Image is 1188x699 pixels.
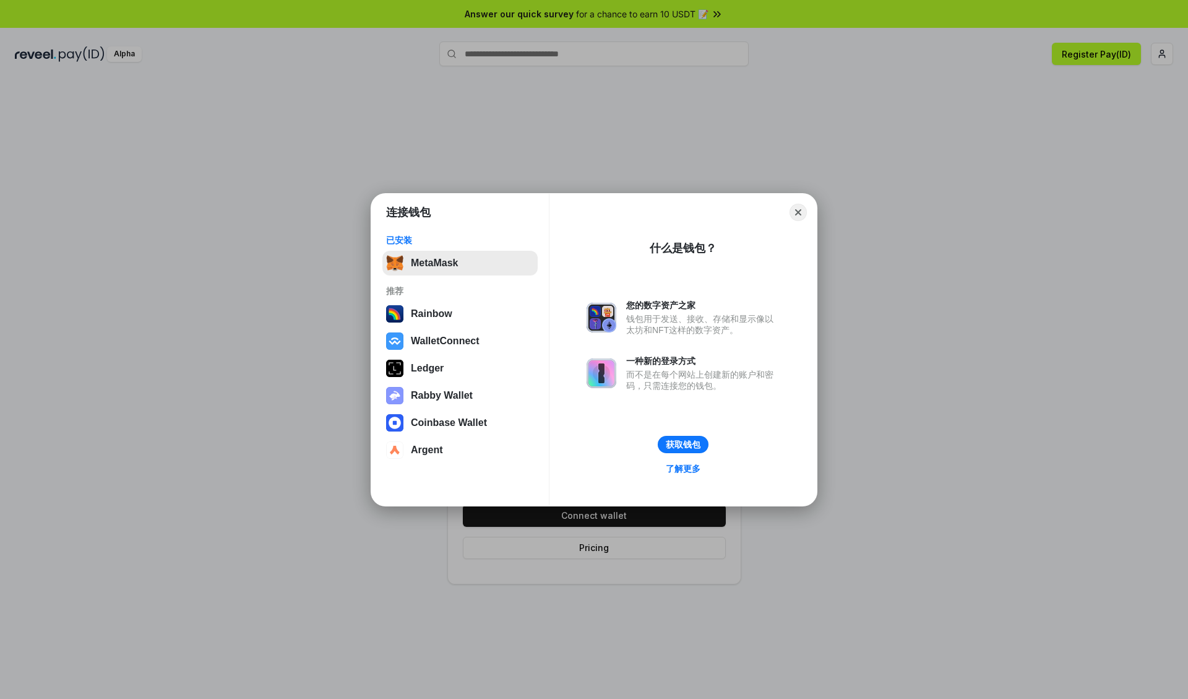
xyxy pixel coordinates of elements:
[666,439,700,450] div: 获取钱包
[382,329,538,354] button: WalletConnect
[386,305,403,323] img: svg+xml,%3Csvg%20width%3D%22120%22%20height%3D%22120%22%20viewBox%3D%220%200%20120%20120%22%20fil...
[386,360,403,377] img: svg+xml,%3Csvg%20xmlns%3D%22http%3A%2F%2Fwww.w3.org%2F2000%2Fsvg%22%20width%3D%2228%22%20height%3...
[386,254,403,272] img: svg+xml,%3Csvg%20fill%3D%22none%22%20height%3D%2233%22%20viewBox%3D%220%200%2035%2033%22%20width%...
[626,300,780,311] div: 您的数字资产之家
[386,285,534,297] div: 推荐
[386,235,534,246] div: 已安装
[382,410,538,435] button: Coinbase Wallet
[666,463,700,474] div: 了解更多
[411,308,452,319] div: Rainbow
[411,417,487,428] div: Coinbase Wallet
[411,445,443,456] div: Argent
[411,363,444,374] div: Ledger
[626,313,780,336] div: 钱包用于发送、接收、存储和显示像以太坊和NFT这样的数字资产。
[382,356,538,381] button: Ledger
[626,369,780,391] div: 而不是在每个网站上创建新的账户和密码，只需连接您的钱包。
[386,332,403,350] img: svg+xml,%3Csvg%20width%3D%2228%22%20height%3D%2228%22%20viewBox%3D%220%200%2028%2028%22%20fill%3D...
[658,436,708,453] button: 获取钱包
[386,205,431,220] h1: 连接钱包
[587,358,616,388] img: svg+xml,%3Csvg%20xmlns%3D%22http%3A%2F%2Fwww.w3.org%2F2000%2Fsvg%22%20fill%3D%22none%22%20viewBox...
[411,258,458,269] div: MetaMask
[650,241,717,256] div: 什么是钱包？
[587,303,616,332] img: svg+xml,%3Csvg%20xmlns%3D%22http%3A%2F%2Fwww.w3.org%2F2000%2Fsvg%22%20fill%3D%22none%22%20viewBox...
[382,383,538,408] button: Rabby Wallet
[382,251,538,276] button: MetaMask
[411,336,480,347] div: WalletConnect
[386,441,403,459] img: svg+xml,%3Csvg%20width%3D%2228%22%20height%3D%2228%22%20viewBox%3D%220%200%2028%2028%22%20fill%3D...
[411,390,473,401] div: Rabby Wallet
[386,414,403,432] img: svg+xml,%3Csvg%20width%3D%2228%22%20height%3D%2228%22%20viewBox%3D%220%200%2028%2028%22%20fill%3D...
[790,204,807,221] button: Close
[626,355,780,367] div: 一种新的登录方式
[386,387,403,404] img: svg+xml,%3Csvg%20xmlns%3D%22http%3A%2F%2Fwww.w3.org%2F2000%2Fsvg%22%20fill%3D%22none%22%20viewBox...
[382,302,538,326] button: Rainbow
[658,461,708,477] a: 了解更多
[382,438,538,462] button: Argent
